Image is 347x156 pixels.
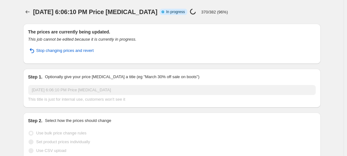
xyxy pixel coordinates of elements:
i: This job cannot be edited because it is currently in progress. [28,37,137,42]
span: Use CSV upload [36,148,66,153]
h2: The prices are currently being updated. [28,29,316,35]
input: 30% off holiday sale [28,85,316,95]
span: In progress [166,9,185,14]
p: Optionally give your price [MEDICAL_DATA] a title (eg "March 30% off sale on boots") [45,74,199,80]
span: Use bulk price change rules [36,131,86,135]
h2: Step 1. [28,74,43,80]
h2: Step 2. [28,118,43,124]
span: This title is just for internal use, customers won't see it [28,97,125,102]
span: Set product prices individually [36,139,90,144]
p: Select how the prices should change [45,118,111,124]
span: Stop changing prices and revert [36,48,94,54]
span: [DATE] 6:06:10 PM Price [MEDICAL_DATA] [33,8,158,15]
p: 370/382 (96%) [201,10,228,14]
button: Stop changing prices and revert [24,46,98,56]
button: Price change jobs [23,8,32,16]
